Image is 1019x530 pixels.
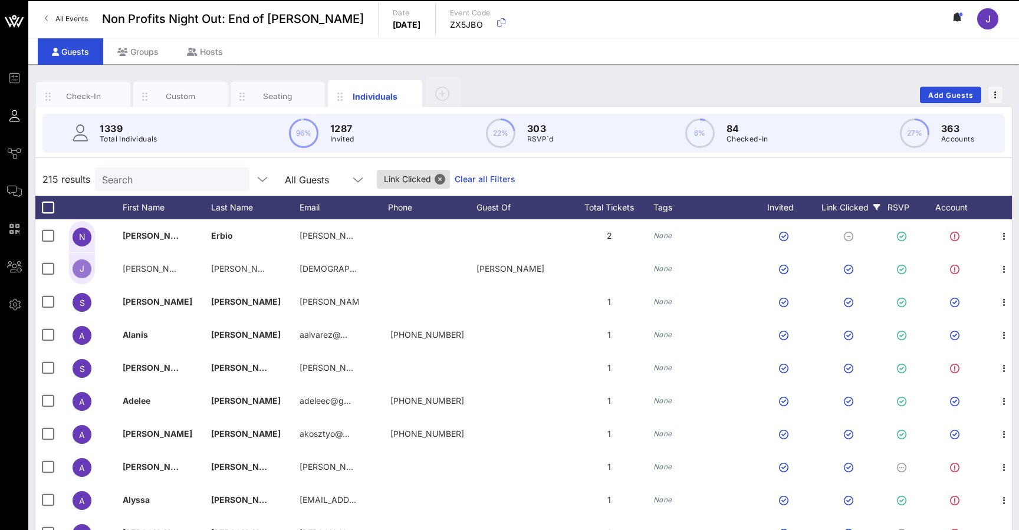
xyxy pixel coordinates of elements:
span: [PERSON_NAME] [123,297,192,307]
span: [PERSON_NAME] [211,297,281,307]
p: aalvarez@… [300,318,347,351]
span: J [80,264,84,274]
p: RSVP`d [527,133,554,145]
div: 1 [565,318,653,351]
p: 303 [527,121,554,136]
p: Event Code [450,7,491,19]
span: J [985,13,991,25]
a: Clear all Filters [455,173,515,186]
span: A [79,331,85,341]
div: 1 [565,417,653,450]
span: [PERSON_NAME][EMAIL_ADDRESS][DOMAIN_NAME] [300,462,509,472]
i: None [653,396,672,405]
div: All Guests [285,175,329,185]
i: None [653,495,672,504]
span: +12126611013 [390,429,464,439]
div: Invited [754,196,819,219]
span: [PERSON_NAME] [123,462,192,472]
div: Total Tickets [565,196,653,219]
p: adeleec@g… [300,384,351,417]
span: [PERSON_NAME] [123,264,190,274]
div: J [977,8,998,29]
div: 1 [565,351,653,384]
div: 1 [565,483,653,516]
span: [DEMOGRAPHIC_DATA][DOMAIN_NAME] [300,264,461,274]
div: Last Name [211,196,300,219]
span: [PERSON_NAME] [123,231,192,241]
div: Seating [252,91,304,102]
p: 1339 [100,121,157,136]
div: Phone [388,196,476,219]
span: Link Clicked [384,170,443,189]
div: Link Clicked [819,196,883,219]
span: 215 results [42,172,90,186]
span: Erbio [211,231,233,241]
span: S [80,364,85,374]
span: [PERSON_NAME][EMAIL_ADDRESS][DOMAIN_NAME] [300,363,509,373]
div: Custom [155,91,207,102]
span: [PERSON_NAME] [211,396,281,406]
div: Email [300,196,388,219]
button: Close [435,174,445,185]
span: A [79,430,85,440]
span: [PERSON_NAME] [211,330,281,340]
p: Checked-In [727,133,768,145]
i: None [653,264,672,273]
span: [PERSON_NAME] [211,363,281,373]
div: 2 [565,219,653,252]
div: Groups [103,38,173,65]
div: All Guests [278,167,372,191]
span: +17864129741 [390,396,464,406]
p: Invited [330,133,354,145]
span: +13472398794 [390,330,464,340]
p: 1287 [330,121,354,136]
div: Check-In [57,91,110,102]
span: [PERSON_NAME] [211,462,281,472]
i: None [653,462,672,471]
p: [DATE] [393,19,421,31]
span: [PERSON_NAME] [211,264,279,274]
div: First Name [123,196,211,219]
button: Add Guests [920,87,981,103]
span: A [79,463,85,473]
div: RSVP [883,196,925,219]
span: Alyssa [123,495,150,505]
span: All Events [55,14,88,23]
div: Individuals [349,90,402,103]
p: Total Individuals [100,133,157,145]
div: 1 [565,384,653,417]
span: Non Profits Night Out: End of [PERSON_NAME] [102,10,364,28]
span: N [79,232,86,242]
i: None [653,231,672,240]
div: 1 [565,450,653,483]
a: All Events [38,9,95,28]
span: A [79,397,85,407]
span: [EMAIL_ADDRESS][DOMAIN_NAME] [300,495,442,505]
p: [PERSON_NAME]… [300,285,359,318]
span: A [79,496,85,506]
p: ZX5JBO [450,19,491,31]
span: [PERSON_NAME] [123,429,192,439]
div: Account [925,196,990,219]
div: Guest Of [476,196,565,219]
span: [PERSON_NAME][EMAIL_ADDRESS][DOMAIN_NAME] [300,231,509,241]
p: 363 [941,121,974,136]
span: S [80,298,85,308]
div: Hosts [173,38,237,65]
p: 84 [727,121,768,136]
span: [PERSON_NAME] [123,363,192,373]
span: [PERSON_NAME] [211,495,281,505]
div: 1 [565,285,653,318]
p: Accounts [941,133,974,145]
i: None [653,429,672,438]
p: akosztyo@… [300,417,350,450]
span: Adelee [123,396,150,406]
div: Guests [38,38,103,65]
i: None [653,330,672,339]
span: Add Guests [928,91,974,100]
span: [PERSON_NAME] [211,429,281,439]
div: Tags [653,196,754,219]
div: [PERSON_NAME] [476,252,565,285]
i: None [653,297,672,306]
span: Alanis [123,330,148,340]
